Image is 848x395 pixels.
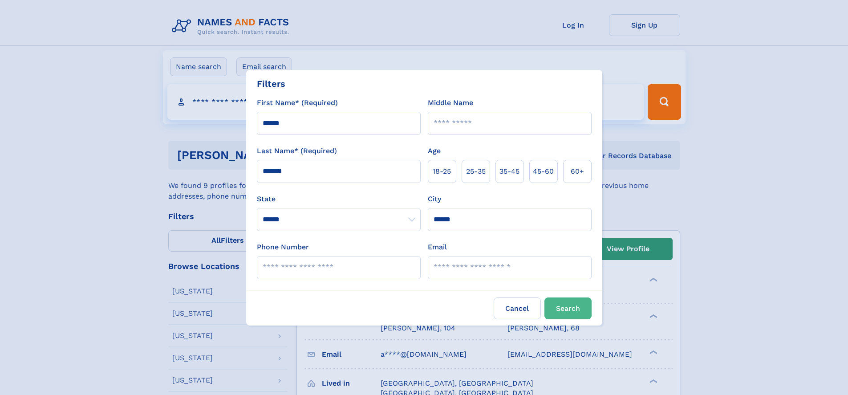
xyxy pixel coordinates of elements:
label: Cancel [494,297,541,319]
span: 18‑25 [433,166,451,177]
span: 35‑45 [499,166,519,177]
label: Last Name* (Required) [257,146,337,156]
label: Age [428,146,441,156]
div: Filters [257,77,285,90]
button: Search [544,297,592,319]
span: 45‑60 [533,166,554,177]
label: City [428,194,441,204]
label: Middle Name [428,98,473,108]
label: State [257,194,421,204]
label: Phone Number [257,242,309,252]
label: Email [428,242,447,252]
span: 60+ [571,166,584,177]
span: 25‑35 [466,166,486,177]
label: First Name* (Required) [257,98,338,108]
